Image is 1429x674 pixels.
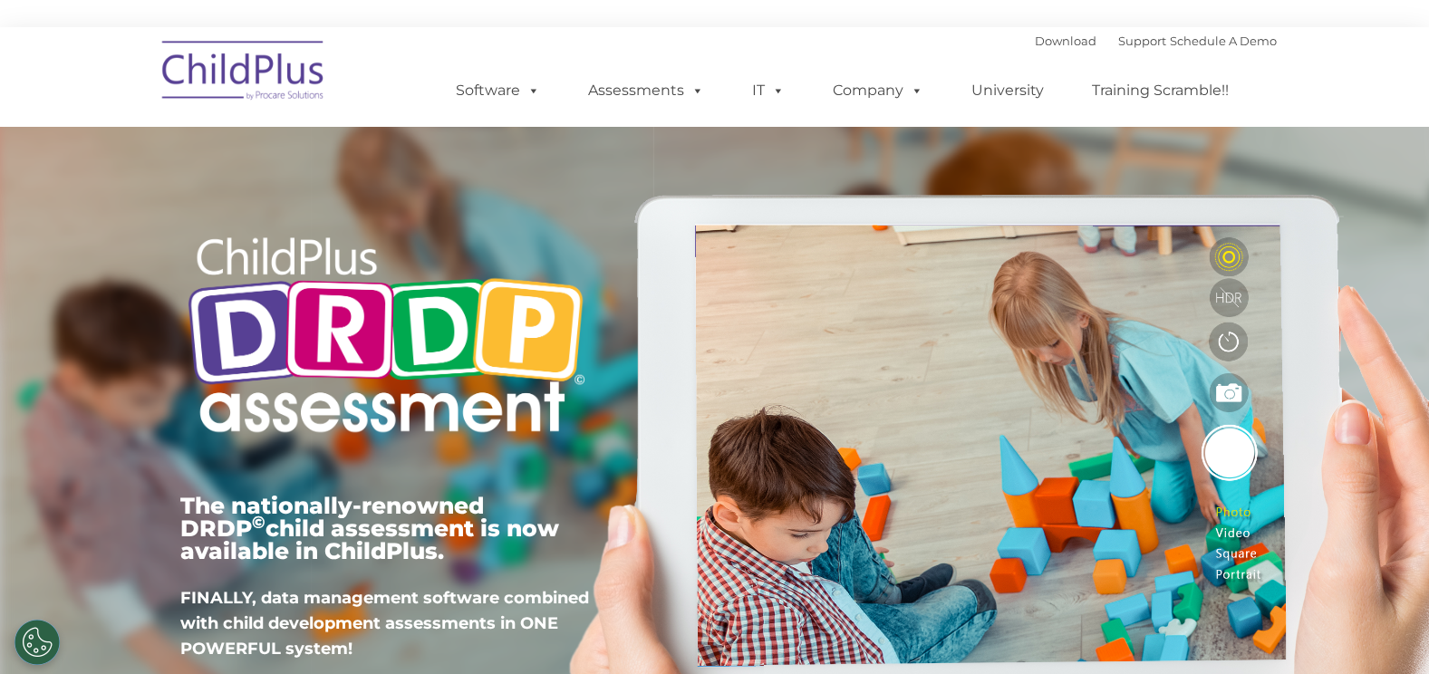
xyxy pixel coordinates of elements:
[252,512,266,533] sup: ©
[1035,34,1096,48] a: Download
[815,72,941,109] a: Company
[1118,34,1166,48] a: Support
[153,28,334,119] img: ChildPlus by Procare Solutions
[1170,34,1277,48] a: Schedule A Demo
[570,72,722,109] a: Assessments
[1035,34,1277,48] font: |
[180,492,559,564] span: The nationally-renowned DRDP child assessment is now available in ChildPlus.
[180,213,592,463] img: Copyright - DRDP Logo Light
[953,72,1062,109] a: University
[734,72,803,109] a: IT
[14,620,60,665] button: Cookies Settings
[1074,72,1247,109] a: Training Scramble!!
[180,588,589,659] span: FINALLY, data management software combined with child development assessments in ONE POWERFUL sys...
[438,72,558,109] a: Software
